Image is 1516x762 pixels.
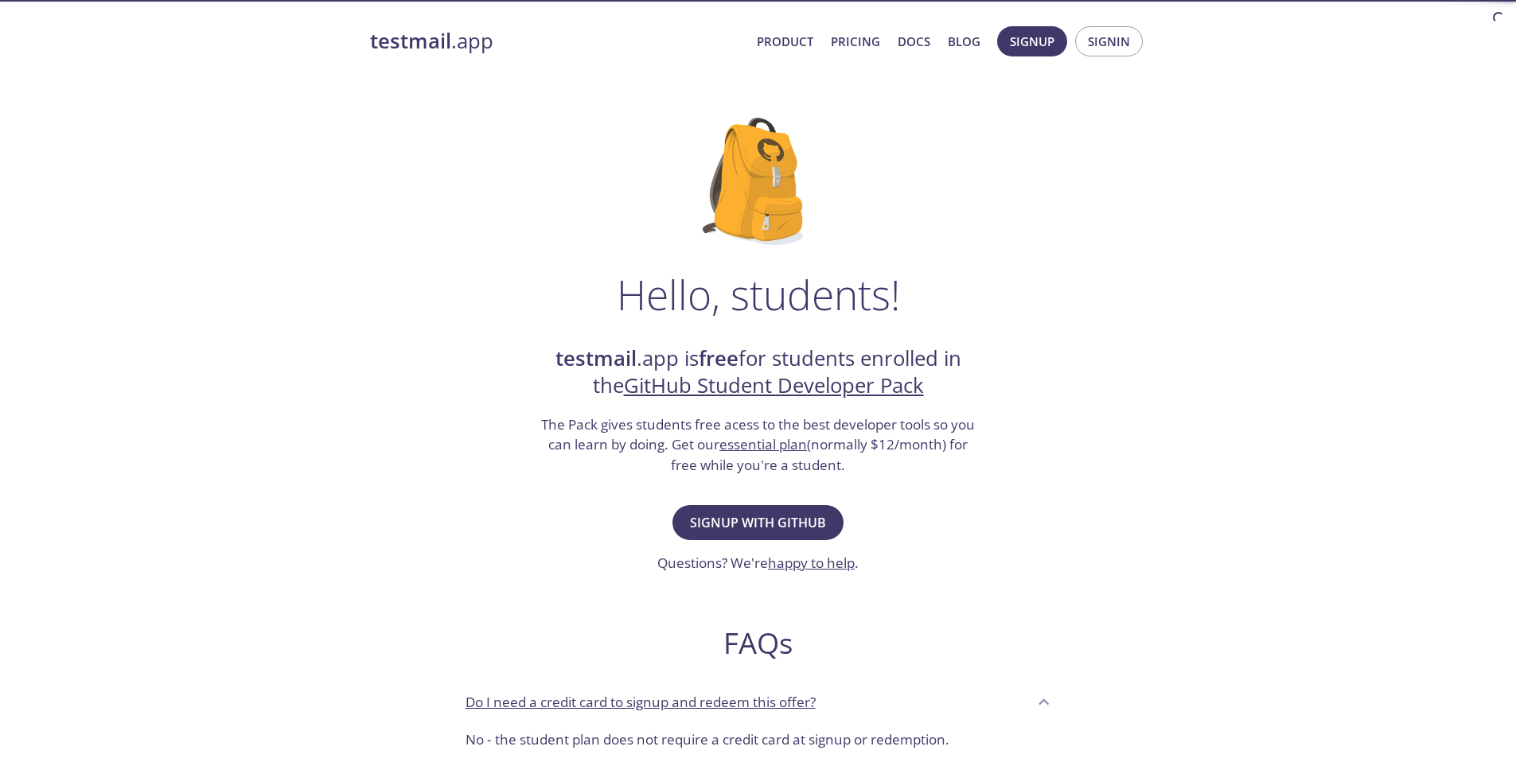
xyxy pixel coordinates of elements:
[540,345,977,400] h2: .app is for students enrolled in the
[453,680,1064,723] div: Do I need a credit card to signup and redeem this offer?
[657,553,859,573] h3: Questions? We're .
[617,270,900,318] h1: Hello, students!
[948,31,980,52] a: Blog
[370,27,451,55] strong: testmail
[370,28,744,55] a: testmail.app
[831,31,880,52] a: Pricing
[757,31,813,52] a: Product
[555,344,637,372] strong: testmail
[898,31,930,52] a: Docs
[768,554,855,572] a: happy to help
[1075,26,1143,56] button: Signin
[1088,31,1130,52] span: Signin
[690,511,826,534] span: Signup with GitHub
[466,692,816,713] p: Do I need a credit card to signup and redeem this offer?
[699,344,739,372] strong: free
[624,371,924,399] a: GitHub Student Developer Pack
[1010,31,1054,52] span: Signup
[453,625,1064,661] h2: FAQs
[997,26,1067,56] button: Signup
[672,505,844,540] button: Signup with GitHub
[703,118,813,245] img: github-student-backpack.png
[540,414,977,476] h3: The Pack gives students free acess to the best developer tools so you can learn by doing. Get our...
[466,729,1051,750] p: No - the student plan does not require a credit card at signup or redemption.
[719,435,807,453] a: essential plan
